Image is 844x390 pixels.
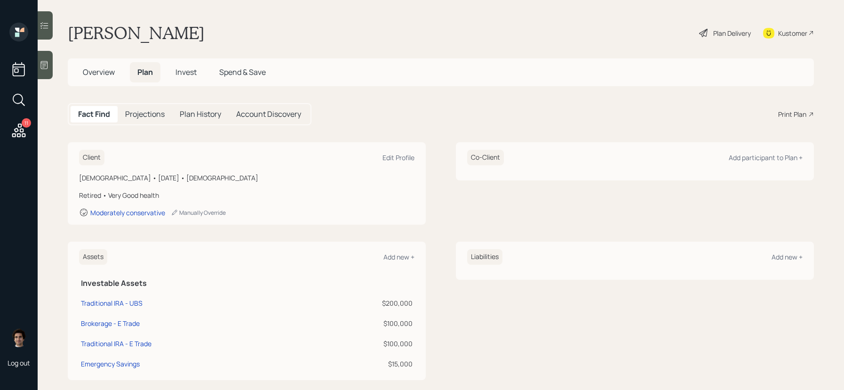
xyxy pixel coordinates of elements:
[382,153,414,162] div: Edit Profile
[79,249,107,265] h6: Assets
[171,209,226,217] div: Manually Override
[175,67,197,77] span: Invest
[137,67,153,77] span: Plan
[68,23,205,43] h1: [PERSON_NAME]
[772,252,803,261] div: Add new +
[81,318,140,328] div: Brokerage - E Trade
[311,298,413,308] div: $200,000
[81,339,151,349] div: Traditional IRA - E Trade
[78,110,110,119] h5: Fact Find
[729,153,803,162] div: Add participant to Plan +
[79,173,414,183] div: [DEMOGRAPHIC_DATA] • [DATE] • [DEMOGRAPHIC_DATA]
[125,110,165,119] h5: Projections
[9,328,28,347] img: harrison-schaefer-headshot-2.png
[8,358,30,367] div: Log out
[467,150,504,165] h6: Co-Client
[778,28,807,38] div: Kustomer
[467,249,502,265] h6: Liabilities
[219,67,266,77] span: Spend & Save
[90,208,165,217] div: Moderately conservative
[79,190,414,200] div: Retired • Very Good health
[79,150,104,165] h6: Client
[778,109,806,119] div: Print Plan
[311,339,413,349] div: $100,000
[180,110,221,119] h5: Plan History
[81,359,140,369] div: Emergency Savings
[311,318,413,328] div: $100,000
[81,298,143,308] div: Traditional IRA - UBS
[713,28,751,38] div: Plan Delivery
[81,279,413,288] h5: Investable Assets
[383,252,414,261] div: Add new +
[83,67,115,77] span: Overview
[311,359,413,369] div: $15,000
[236,110,301,119] h5: Account Discovery
[22,118,31,128] div: 11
